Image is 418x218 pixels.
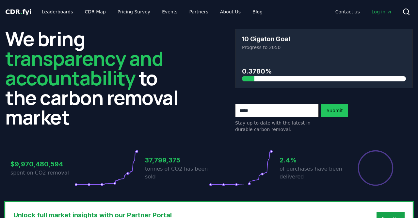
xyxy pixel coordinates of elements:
[20,8,23,16] span: .
[10,169,74,177] p: spent on CO2 removal
[10,159,74,169] h3: $9,970,480,594
[145,165,209,181] p: tonnes of CO2 has been sold
[242,36,290,42] h3: 10 Gigaton Goal
[357,150,394,186] div: Percentage of sales delivered
[247,6,268,18] a: Blog
[280,165,344,181] p: of purchases have been delivered
[80,6,111,18] a: CDR Map
[372,8,392,15] span: Log in
[112,6,155,18] a: Pricing Survey
[145,155,209,165] h3: 37,799,375
[235,120,319,133] p: Stay up to date with the latest in durable carbon removal.
[5,29,183,127] h2: We bring to the carbon removal market
[366,6,397,18] a: Log in
[5,8,31,16] span: CDR fyi
[330,6,365,18] a: Contact us
[5,45,163,91] span: transparency and accountability
[280,155,344,165] h3: 2.4%
[5,7,31,16] a: CDR.fyi
[215,6,246,18] a: About Us
[37,6,78,18] a: Leaderboards
[242,44,406,51] p: Progress to 2050
[321,104,348,117] button: Submit
[184,6,214,18] a: Partners
[330,6,397,18] nav: Main
[37,6,268,18] nav: Main
[157,6,183,18] a: Events
[242,66,406,76] h3: 0.3780%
